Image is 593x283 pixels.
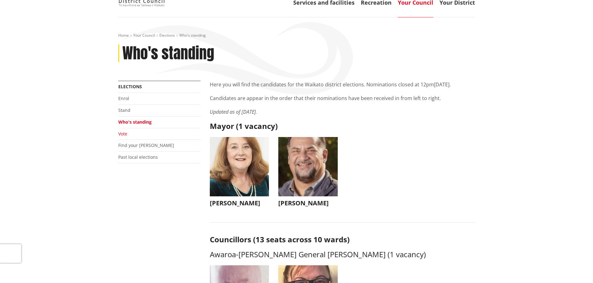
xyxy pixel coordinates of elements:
[118,84,142,89] a: Elections
[210,199,269,207] h3: [PERSON_NAME]
[210,137,269,196] img: WO-M__CHURCH_J__UwGuY
[159,33,175,38] a: Elections
[210,137,269,210] button: [PERSON_NAME]
[564,257,587,279] iframe: Messenger Launcher
[118,107,130,113] a: Stand
[210,234,350,244] strong: Councillors (13 seats across 10 wards)
[179,33,206,38] span: Who's standing
[118,142,174,148] a: Find your [PERSON_NAME]
[118,119,152,125] a: Who's standing
[118,131,127,137] a: Vote
[278,137,338,196] img: WO-M__BECH_A__EWN4j
[122,44,214,62] h1: Who's standing
[118,33,475,38] nav: breadcrumb
[210,250,475,259] h3: Awaroa-[PERSON_NAME] General [PERSON_NAME] (1 vacancy)
[210,108,257,115] em: Updated as of [DATE].
[118,154,158,160] a: Past local elections
[210,121,278,131] strong: Mayor (1 vacancy)
[133,33,155,38] a: Your Council
[118,95,129,101] a: Enrol
[118,33,129,38] a: Home
[210,94,475,102] p: Candidates are appear in the order that their nominations have been received in from left to right.
[210,81,475,88] p: Here you will find the candidates for the Waikato district elections. Nominations closed at 12pm[...
[278,137,338,210] button: [PERSON_NAME]
[278,199,338,207] h3: [PERSON_NAME]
